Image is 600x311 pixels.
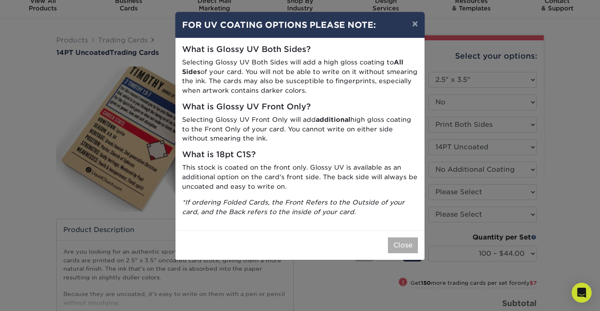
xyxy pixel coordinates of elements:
[182,102,418,112] h5: What is Glossy UV Front Only?
[316,116,350,123] strong: additional
[405,12,425,35] button: ×
[182,19,418,31] h4: FOR UV COATING OPTIONS PLEASE NOTE:
[182,150,418,160] h5: What is 18pt C1S?
[182,115,418,143] p: Selecting Glossy UV Front Only will add high gloss coating to the Front Only of your card. You ca...
[182,58,403,76] strong: All Sides
[182,58,418,96] p: Selecting Glossy UV Both Sides will add a high gloss coating to of your card. You will not be abl...
[572,283,592,303] div: Open Intercom Messenger
[388,237,418,253] button: Close
[182,198,405,216] i: *If ordering Folded Cards, the Front Refers to the Outside of your card, and the Back refers to t...
[182,163,418,191] p: This stock is coated on the front only. Glossy UV is available as an additional option on the car...
[182,45,418,54] h5: What is Glossy UV Both Sides?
